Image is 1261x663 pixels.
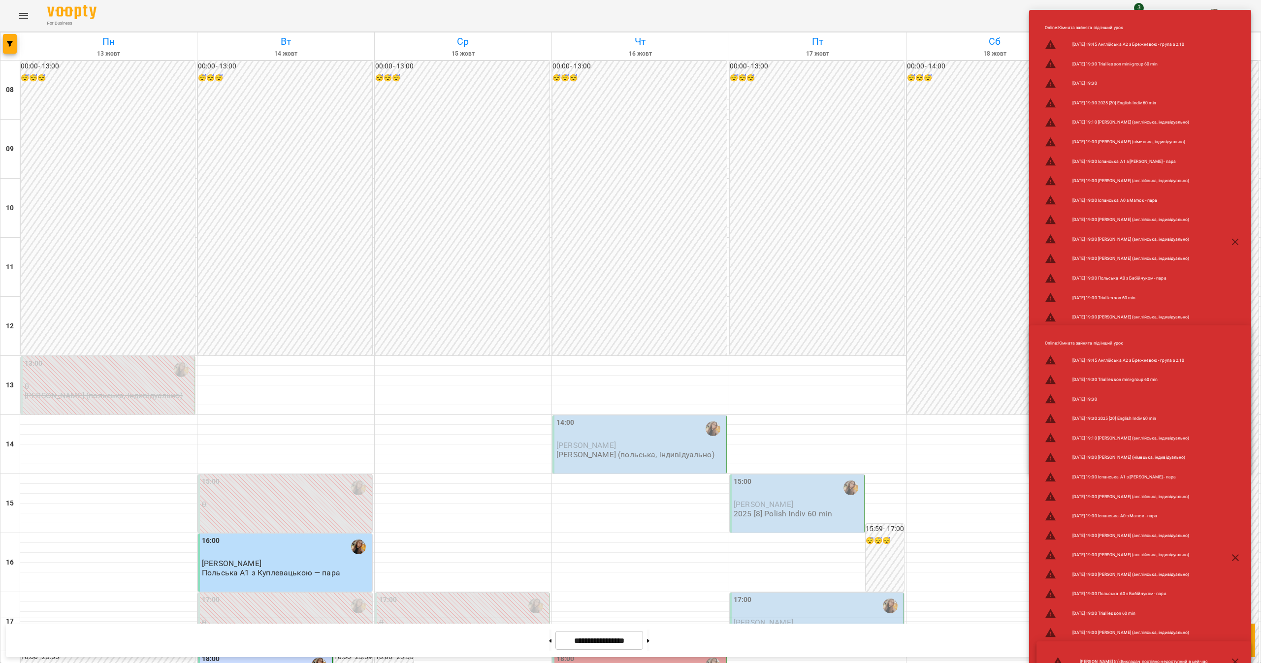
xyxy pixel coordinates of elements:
[375,73,550,84] h6: 😴😴😴
[907,73,1081,84] h6: 😴😴😴
[1037,94,1216,113] li: [DATE] 19:30 2025 [20] English Indiv 60 min
[734,476,752,487] label: 15:00
[556,450,714,459] p: [PERSON_NAME] (польська, індивідуально)
[198,73,372,84] h6: 😴😴😴
[6,144,14,155] h6: 09
[202,595,220,605] label: 17:00
[1037,269,1216,288] li: [DATE] 19:00 Польська А0 з Бабійчуком - пара
[1037,288,1216,308] li: [DATE] 19:00 Trial lesson 60 min
[731,34,905,49] h6: Пт
[1037,21,1216,35] li: Online : Кімната зайнята під інший урок
[1037,526,1216,545] li: [DATE] 19:00 [PERSON_NAME] (англійська, індивідуально)
[883,599,898,613] img: Куплевацька Олександра Іванівна (п)
[351,539,366,554] img: Куплевацька Олександра Іванівна (п)
[6,203,14,214] h6: 10
[376,49,550,59] h6: 15 жовт
[12,4,35,28] button: Menu
[1037,336,1216,350] li: Online : Кімната зайнята під інший урок
[1037,487,1216,506] li: [DATE] 19:00 [PERSON_NAME] (англійська, індивідуально)
[1037,545,1216,565] li: [DATE] 19:00 [PERSON_NAME] (англійська, індивідуально)
[202,500,370,508] p: 0
[1037,249,1216,269] li: [DATE] 19:00 [PERSON_NAME] (англійська, індивідуально)
[202,568,340,577] p: Польська А1 з Куплевацькою — пара
[1037,389,1216,409] li: [DATE] 19:30
[731,49,905,59] h6: 17 жовт
[375,61,550,72] h6: 00:00 - 13:00
[6,439,14,450] h6: 14
[351,599,366,613] img: Куплевацька Олександра Іванівна (п)
[6,262,14,273] h6: 11
[556,417,575,428] label: 14:00
[1037,171,1216,191] li: [DATE] 19:00 [PERSON_NAME] (англійська, індивідуально)
[556,441,616,450] span: [PERSON_NAME]
[6,557,14,568] h6: 16
[21,61,195,72] h6: 00:00 - 13:00
[376,34,550,49] h6: Ср
[25,358,43,369] label: 13:00
[199,49,373,59] h6: 14 жовт
[1037,428,1216,448] li: [DATE] 19:10 [PERSON_NAME] (англійська, індивідуально)
[553,49,727,59] h6: 16 жовт
[6,616,14,627] h6: 17
[351,480,366,495] img: Куплевацька Олександра Іванівна (п)
[908,49,1082,59] h6: 18 жовт
[1037,74,1216,94] li: [DATE] 19:30
[199,34,373,49] h6: Вт
[866,524,904,535] h6: 15:59 - 17:00
[6,85,14,95] h6: 08
[1037,409,1216,429] li: [DATE] 19:30 2025 [20] English Indiv 60 min
[202,536,220,546] label: 16:00
[1037,506,1216,526] li: [DATE] 19:00 Іспанська А0 з Матюк - пара
[908,34,1082,49] h6: Сб
[706,421,720,436] img: Куплевацька Олександра Іванівна (п)
[174,362,189,377] img: Куплевацька Олександра Іванівна (п)
[866,536,904,546] h6: 😴😴😴
[6,321,14,332] h6: 12
[730,73,904,84] h6: 😴😴😴
[379,595,397,605] label: 17:00
[198,61,372,72] h6: 00:00 - 13:00
[22,49,195,59] h6: 13 жовт
[730,61,904,72] h6: 00:00 - 13:00
[1037,584,1216,604] li: [DATE] 19:00 Польська А0 з Бабійчуком - пара
[843,480,858,495] img: Куплевацька Олександра Іванівна (п)
[47,20,97,27] span: For Business
[1037,565,1216,584] li: [DATE] 19:00 [PERSON_NAME] (англійська, індивідуально)
[734,595,752,605] label: 17:00
[6,380,14,391] h6: 13
[22,34,195,49] h6: Пн
[6,498,14,509] h6: 15
[1134,3,1144,13] span: 3
[528,599,543,613] img: Куплевацька Олександра Іванівна (п)
[1037,468,1216,487] li: [DATE] 19:00 Іспанська А1 з [PERSON_NAME] - пара
[1037,370,1216,390] li: [DATE] 19:30 Trial lesson mini-group 60 min
[1037,190,1216,210] li: [DATE] 19:00 Іспанська А0 з Матюк - пара
[1037,350,1216,370] li: [DATE] 19:45 Англійська А2 з Брежнєвою - група з 2.10
[1037,152,1216,171] li: [DATE] 19:00 Іспанська А1 з [PERSON_NAME] - пара
[1037,113,1216,132] li: [DATE] 19:10 [PERSON_NAME] (англійська, індивідуально)
[1037,210,1216,230] li: [DATE] 19:00 [PERSON_NAME] (англійська, індивідуально)
[1037,623,1216,643] li: [DATE] 19:00 [PERSON_NAME] (англійська, індивідуально)
[1037,448,1216,468] li: [DATE] 19:00 [PERSON_NAME] (німецька, індивідуально)
[907,61,1081,72] h6: 00:00 - 14:00
[202,476,220,487] label: 15:00
[25,391,183,400] p: [PERSON_NAME] (польська, індивідуально)
[1037,604,1216,624] li: [DATE] 19:00 Trial lesson 60 min
[1037,132,1216,152] li: [DATE] 19:00 [PERSON_NAME] (німецька, індивідуально)
[47,5,97,19] img: Voopty Logo
[1037,308,1216,327] li: [DATE] 19:00 [PERSON_NAME] (англійська, індивідуально)
[552,61,727,72] h6: 00:00 - 13:00
[1037,35,1216,55] li: [DATE] 19:45 Англійська А2 з Брежнєвою - група з 2.10
[734,509,832,518] p: 2025 [8] Polish Indiv 60 min
[21,73,195,84] h6: 😴😴😴
[734,500,793,509] span: [PERSON_NAME]
[202,559,261,568] span: [PERSON_NAME]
